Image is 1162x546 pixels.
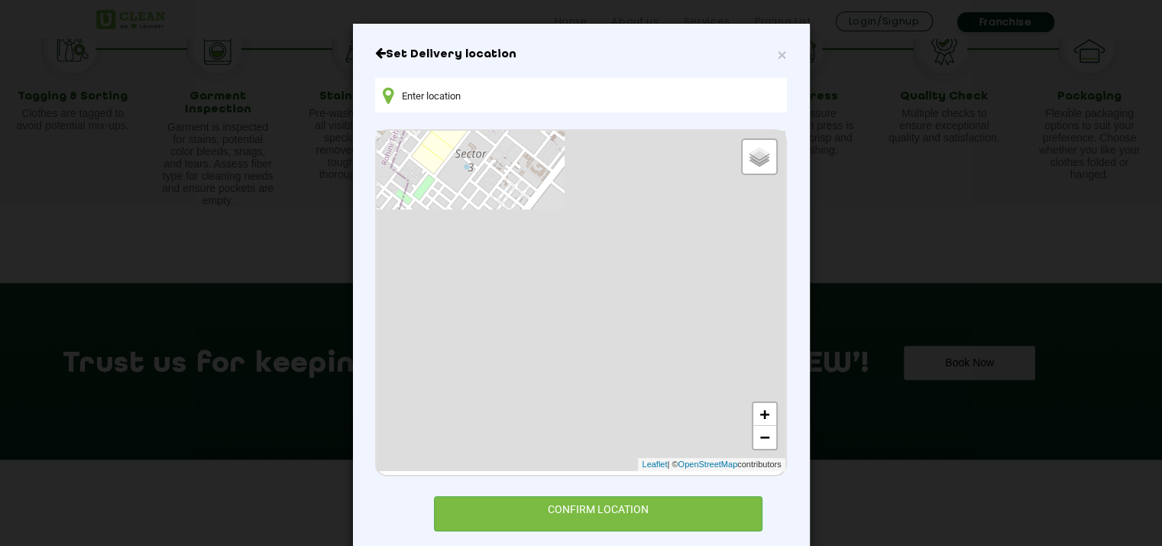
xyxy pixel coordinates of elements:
a: Leaflet [642,458,667,471]
button: Close [777,47,786,63]
a: Zoom out [753,426,776,449]
a: OpenStreetMap [678,458,737,471]
h6: Close [375,47,786,62]
a: Layers [743,140,776,174]
span: × [777,46,786,63]
div: CONFIRM LOCATION [434,496,763,531]
div: | © contributors [638,458,785,471]
input: Enter location [375,78,786,112]
a: Zoom in [753,403,776,426]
